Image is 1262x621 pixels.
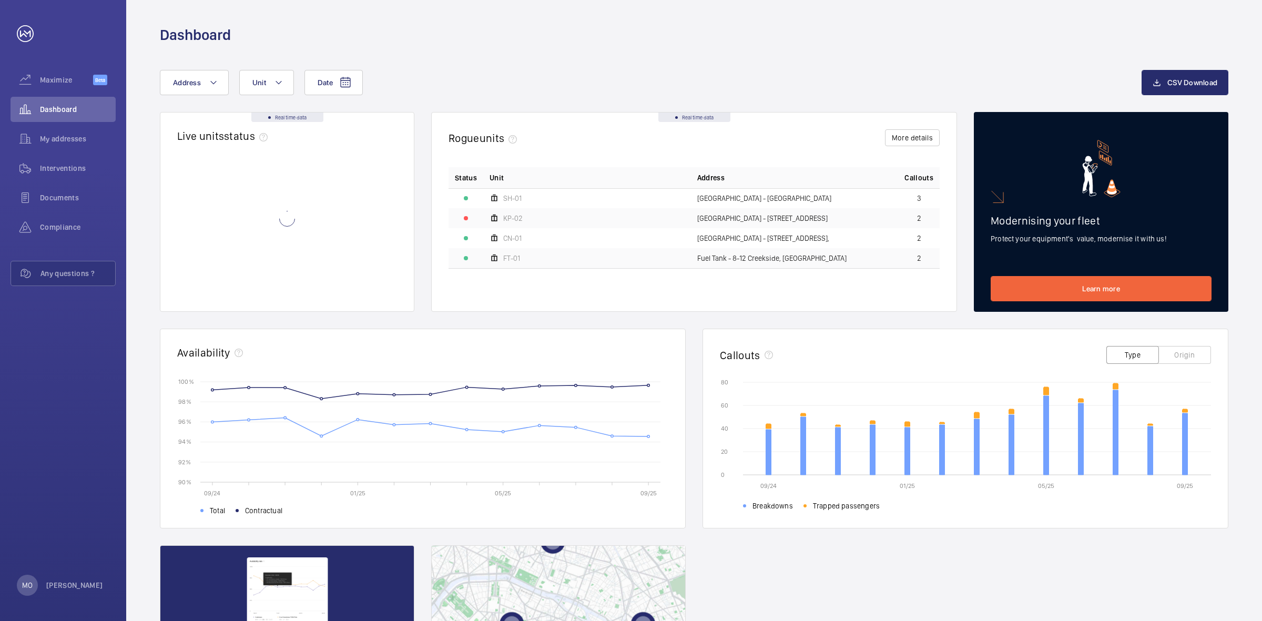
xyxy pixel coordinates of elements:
span: CN-01 [503,235,522,242]
button: CSV Download [1142,70,1228,95]
button: Date [304,70,363,95]
button: Type [1106,346,1159,364]
text: 09/25 [1177,482,1193,490]
span: Any questions ? [40,268,115,279]
text: 100 % [178,378,194,385]
p: Protect your equipment's value, modernise it with us! [991,233,1212,244]
p: MO [22,580,33,591]
span: [GEOGRAPHIC_DATA] - [STREET_ADDRESS] [697,215,828,222]
h2: Modernising your fleet [991,214,1212,227]
h2: Live units [177,129,272,142]
a: Learn more [991,276,1212,301]
span: Dashboard [40,104,116,115]
span: CSV Download [1167,78,1217,87]
text: 01/25 [900,482,915,490]
p: [PERSON_NAME] [46,580,103,591]
span: 2 [917,235,921,242]
span: Documents [40,192,116,203]
span: Address [697,172,725,183]
span: Trapped passengers [813,501,880,511]
span: [GEOGRAPHIC_DATA] - [STREET_ADDRESS], [697,235,829,242]
button: Origin [1158,346,1211,364]
span: Beta [93,75,107,85]
span: Unit [490,172,504,183]
div: Real time data [658,113,730,122]
h1: Dashboard [160,25,231,45]
button: Address [160,70,229,95]
span: Fuel Tank - 8-12 Creekside, [GEOGRAPHIC_DATA] [697,254,847,262]
span: KP-02 [503,215,523,222]
text: 09/24 [204,490,220,497]
span: 2 [917,254,921,262]
span: Total [210,505,225,516]
button: Unit [239,70,294,95]
text: 09/25 [640,490,657,497]
h2: Availability [177,346,230,359]
span: Interventions [40,163,116,174]
img: marketing-card.svg [1082,140,1121,197]
span: 3 [917,195,921,202]
text: 05/25 [1038,482,1054,490]
text: 0 [721,471,725,479]
span: Callouts [904,172,933,183]
span: Contractual [245,505,282,516]
span: status [224,129,272,142]
text: 60 [721,402,728,409]
div: Real time data [251,113,323,122]
text: 20 [721,448,728,455]
text: 01/25 [350,490,365,497]
button: More details [885,129,940,146]
h2: Callouts [720,349,760,362]
p: Status [455,172,477,183]
h2: Rogue [449,131,521,145]
span: 2 [917,215,921,222]
span: FT-01 [503,254,520,262]
span: Maximize [40,75,93,85]
span: My addresses [40,134,116,144]
span: Address [173,78,201,87]
text: 40 [721,425,728,432]
span: Compliance [40,222,116,232]
text: 05/25 [495,490,511,497]
span: Breakdowns [752,501,793,511]
span: [GEOGRAPHIC_DATA] - [GEOGRAPHIC_DATA] [697,195,831,202]
span: Unit [252,78,266,87]
text: 80 [721,379,728,386]
span: Date [318,78,333,87]
text: 90 % [178,478,191,485]
text: 98 % [178,398,191,405]
span: units [480,131,522,145]
text: 09/24 [760,482,777,490]
text: 96 % [178,418,191,425]
span: SH-01 [503,195,522,202]
text: 94 % [178,438,191,445]
text: 92 % [178,458,191,465]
